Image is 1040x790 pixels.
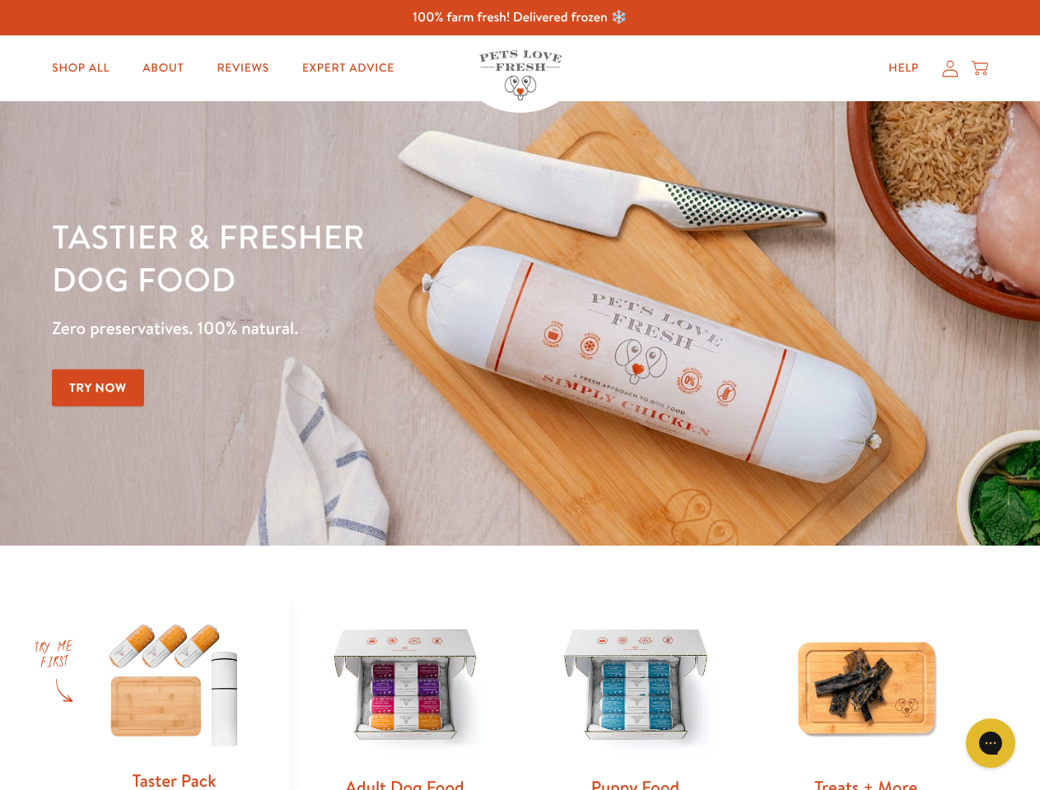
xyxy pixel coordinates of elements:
[52,215,676,300] h1: Tastier & fresher dog food
[39,52,123,85] a: Shop All
[52,369,144,407] a: Try Now
[289,52,408,85] a: Expert Advice
[875,52,932,85] a: Help
[129,52,197,85] a: About
[203,52,282,85] a: Reviews
[52,314,676,343] p: Zero preservatives. 100% natural.
[479,50,562,100] img: Pets Love Fresh
[958,713,1024,774] iframe: Gorgias live chat messenger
